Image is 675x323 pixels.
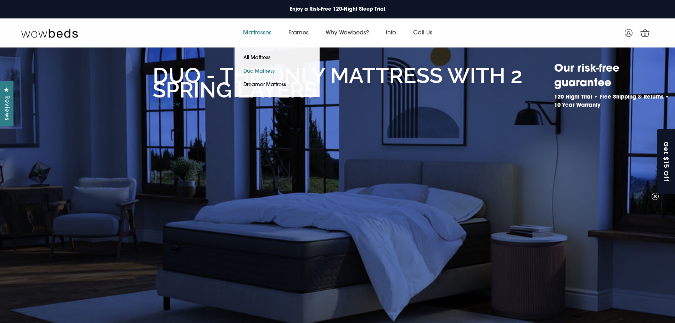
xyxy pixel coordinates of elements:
[554,94,674,110] h4: 120 Night Trial • Free Shipping & Returns • 10 Year Warranty
[657,129,675,194] div: Get $15 OffClose teaser
[153,102,180,107] a: Shop Now
[377,23,405,43] a: Info
[2,95,11,121] span: Reviews
[235,51,279,65] a: All Mattress
[636,24,654,42] a: 0
[317,23,377,43] a: Why Wowbeds?
[235,23,280,43] a: Mattresses
[554,62,674,91] h2: Our risk-free guarantee
[286,2,389,17] a: Enjoy a Risk-Free 120-Night Sleep Trial
[662,141,671,182] span: Get $15 Off
[652,193,659,200] button: Close teaser
[280,23,317,43] a: Frames
[235,78,295,92] a: Dreamer Mattress
[153,68,551,97] h2: Duo - the only mattress with 2 spring layers
[642,31,649,38] span: 0
[405,23,441,43] a: Call Us
[21,28,78,38] img: Wow Beds Logo
[235,65,283,78] a: Duo Mattress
